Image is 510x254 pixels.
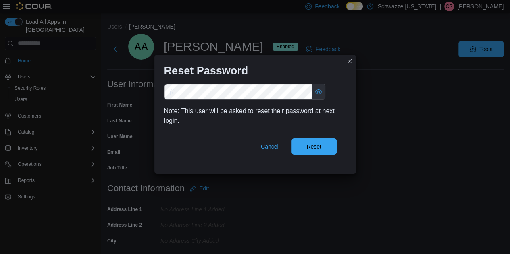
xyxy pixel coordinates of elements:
button: Show password as plain text. Note: this will visually expose your password on the screen. [312,84,325,99]
span: Reset [306,142,321,151]
h1: Reset Password [164,64,248,77]
button: Reset [291,138,337,155]
span: Cancel [261,142,279,151]
div: Note: This user will be asked to reset their password at next login. [164,106,346,126]
button: Closes this modal window [345,56,354,66]
button: Cancel [258,138,282,155]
